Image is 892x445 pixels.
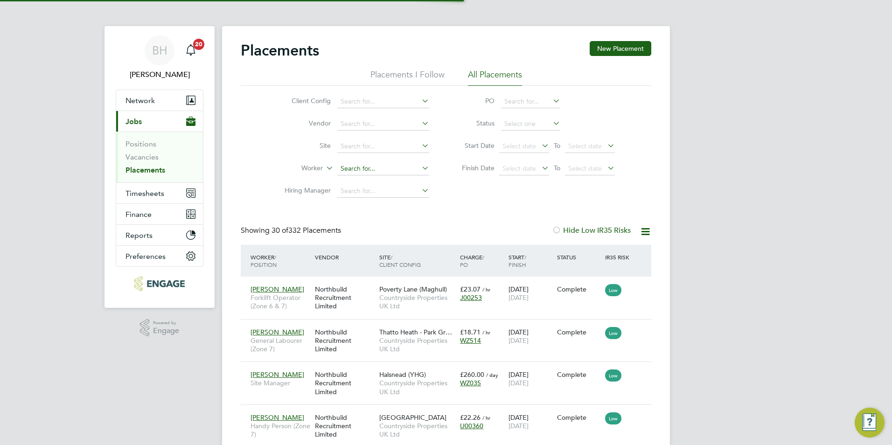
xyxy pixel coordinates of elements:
a: [PERSON_NAME]Site ManagerNorthbuild Recruitment LimitedHalsnead (YHG)Countryside Properties UK Lt... [248,365,651,373]
span: Countryside Properties UK Ltd [379,336,455,353]
a: Placements [125,166,165,174]
button: Preferences [116,246,203,266]
button: Network [116,90,203,111]
nav: Main navigation [105,26,215,308]
button: Reports [116,225,203,245]
button: Timesheets [116,183,203,203]
span: [DATE] [509,422,529,430]
li: Placements I Follow [370,69,445,86]
a: Vacancies [125,153,159,161]
div: Vendor [313,249,377,265]
a: Go to home page [116,276,203,291]
a: 20 [181,35,200,65]
input: Search for... [337,118,429,131]
span: Network [125,96,155,105]
span: Low [605,412,621,424]
span: [GEOGRAPHIC_DATA] [379,413,446,422]
div: Jobs [116,132,203,182]
li: All Placements [468,69,522,86]
span: £22.26 [460,413,481,422]
span: £18.71 [460,328,481,336]
span: U00360 [460,422,483,430]
span: / Position [251,253,277,268]
span: Timesheets [125,189,164,198]
div: Showing [241,226,343,236]
a: Powered byEngage [140,319,180,337]
span: J00253 [460,293,482,302]
span: / Client Config [379,253,421,268]
span: [PERSON_NAME] [251,328,304,336]
span: Handy Person (Zone 7) [251,422,310,438]
a: [PERSON_NAME]Handy Person (Zone 7)Northbuild Recruitment Limited[GEOGRAPHIC_DATA]Countryside Prop... [248,408,651,416]
div: [DATE] [506,409,555,435]
span: Reports [125,231,153,240]
label: Finish Date [453,164,495,172]
span: Finance [125,210,152,219]
span: Powered by [153,319,179,327]
button: Finance [116,204,203,224]
span: General Labourer (Zone 7) [251,336,310,353]
div: Northbuild Recruitment Limited [313,366,377,401]
span: / day [486,371,498,378]
span: Jobs [125,117,142,126]
div: Complete [557,370,601,379]
span: Site Manager [251,379,310,387]
span: [DATE] [509,379,529,387]
input: Search for... [337,185,429,198]
label: Worker [269,164,323,173]
span: / hr [482,414,490,421]
a: BH[PERSON_NAME] [116,35,203,80]
span: 332 Placements [272,226,341,235]
input: Select one [501,118,560,131]
span: Halsnead (YHG) [379,370,426,379]
span: [PERSON_NAME] [251,370,304,379]
div: Northbuild Recruitment Limited [313,409,377,444]
label: Site [277,141,331,150]
div: Start [506,249,555,273]
input: Search for... [501,95,560,108]
h2: Placements [241,41,319,60]
span: [PERSON_NAME] [251,285,304,293]
a: [PERSON_NAME]Forklift Operator (Zone 6 & 7)Northbuild Recruitment LimitedPoverty Lane (Maghull)Co... [248,280,651,288]
div: [DATE] [506,280,555,306]
span: 30 of [272,226,288,235]
span: Select date [568,142,602,150]
span: Low [605,284,621,296]
span: / PO [460,253,484,268]
span: £23.07 [460,285,481,293]
span: Low [605,369,621,382]
span: WZ514 [460,336,481,345]
span: To [551,139,563,152]
span: Forklift Operator (Zone 6 & 7) [251,293,310,310]
span: £260.00 [460,370,484,379]
span: [DATE] [509,336,529,345]
label: Hiring Manager [277,186,331,195]
span: Low [605,327,621,339]
img: northbuildrecruit-logo-retina.png [134,276,184,291]
label: Start Date [453,141,495,150]
span: WZ035 [460,379,481,387]
div: Charge [458,249,506,273]
div: Worker [248,249,313,273]
div: Northbuild Recruitment Limited [313,323,377,358]
input: Search for... [337,95,429,108]
div: Complete [557,328,601,336]
button: Engage Resource Center [855,408,885,438]
div: Status [555,249,603,265]
span: Countryside Properties UK Ltd [379,422,455,438]
span: Select date [568,164,602,173]
div: [DATE] [506,366,555,392]
input: Search for... [337,140,429,153]
div: Site [377,249,458,273]
span: Select date [502,142,536,150]
input: Search for... [337,162,429,175]
span: [PERSON_NAME] [251,413,304,422]
div: Complete [557,413,601,422]
span: Poverty Lane (Maghull) [379,285,447,293]
span: Becky Howley [116,69,203,80]
label: Client Config [277,97,331,105]
button: New Placement [590,41,651,56]
span: / hr [482,286,490,293]
span: To [551,162,563,174]
div: Complete [557,285,601,293]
